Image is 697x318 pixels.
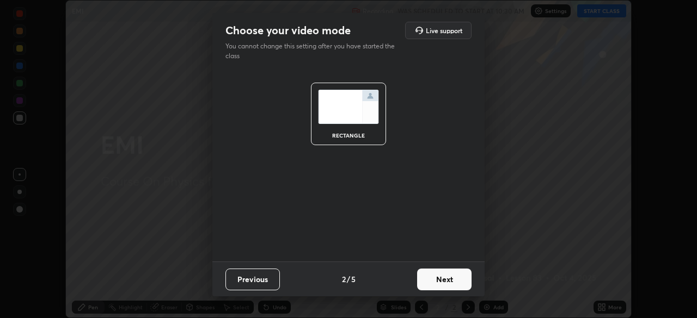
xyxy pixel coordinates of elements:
[327,133,370,138] div: rectangle
[342,273,346,285] h4: 2
[347,273,350,285] h4: /
[417,269,472,290] button: Next
[318,90,379,124] img: normalScreenIcon.ae25ed63.svg
[225,269,280,290] button: Previous
[351,273,356,285] h4: 5
[426,27,462,34] h5: Live support
[225,41,402,61] p: You cannot change this setting after you have started the class
[225,23,351,38] h2: Choose your video mode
